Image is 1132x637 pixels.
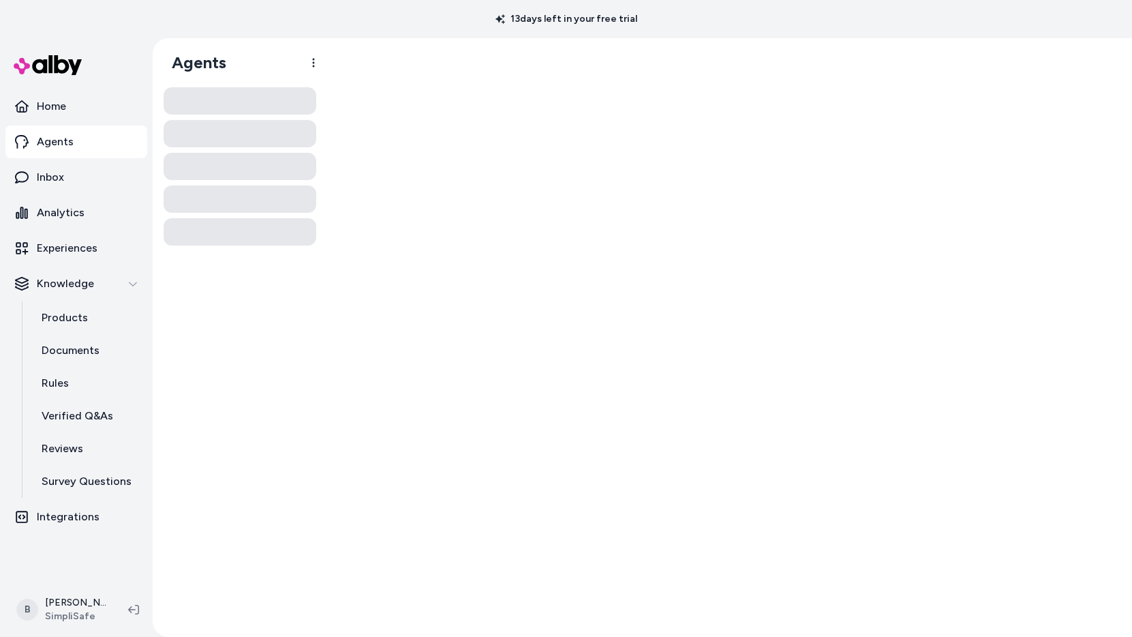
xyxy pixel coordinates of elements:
a: Rules [28,367,147,400]
img: alby Logo [14,55,82,75]
a: Experiences [5,232,147,265]
a: Documents [28,334,147,367]
button: B[PERSON_NAME]SimpliSafe [8,588,117,632]
a: Survey Questions [28,465,147,498]
p: Knowledge [37,276,94,292]
p: Integrations [37,509,100,525]
a: Agents [5,125,147,158]
p: Documents [42,342,100,359]
a: Analytics [5,196,147,229]
span: B [16,599,38,621]
p: Analytics [37,205,85,221]
p: Products [42,310,88,326]
span: SimpliSafe [45,610,106,623]
p: Home [37,98,66,115]
p: Survey Questions [42,473,132,490]
a: Reviews [28,432,147,465]
p: 13 days left in your free trial [487,12,645,26]
p: Reviews [42,441,83,457]
a: Verified Q&As [28,400,147,432]
h1: Agents [161,53,226,73]
p: [PERSON_NAME] [45,596,106,610]
a: Products [28,301,147,334]
button: Knowledge [5,267,147,300]
a: Home [5,90,147,123]
p: Experiences [37,240,97,256]
p: Verified Q&As [42,408,113,424]
p: Agents [37,134,74,150]
a: Inbox [5,161,147,194]
p: Rules [42,375,69,391]
p: Inbox [37,169,64,186]
a: Integrations [5,501,147,533]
